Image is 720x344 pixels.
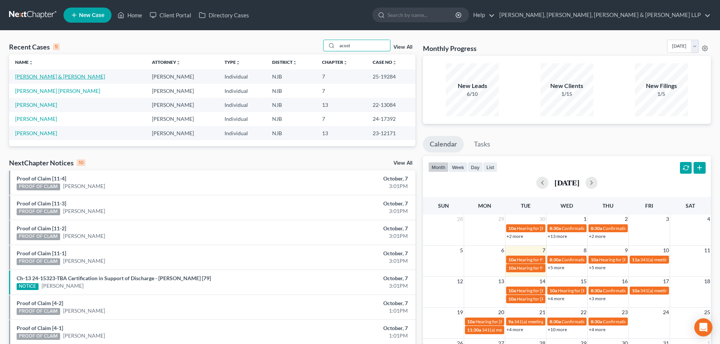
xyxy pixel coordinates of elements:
a: [PERSON_NAME] [15,102,57,108]
span: 8:30a [550,257,561,262]
span: 18 [703,277,711,286]
span: Confirmation hearing for [PERSON_NAME] [562,257,647,262]
span: 8:30a [550,225,561,231]
span: 10a [508,296,516,302]
a: Attorneyunfold_more [152,59,181,65]
a: [PERSON_NAME] [15,130,57,136]
td: [PERSON_NAME] [146,84,218,98]
td: 13 [316,98,367,112]
a: +2 more [506,233,523,239]
a: [PERSON_NAME] [63,257,105,265]
a: Help [469,8,495,22]
span: 11:30a [467,327,481,333]
span: Wed [561,202,573,209]
span: 10a [550,288,557,293]
div: 3:01PM [282,282,408,290]
div: 1/15 [540,90,593,98]
span: 10a [591,257,598,262]
td: [PERSON_NAME] [146,112,218,126]
span: Hearing for [PERSON_NAME] [475,319,534,324]
span: Hearing for Fulme Cruces [PERSON_NAME] De Zeballo [517,257,626,262]
div: PROOF OF CLAIM [17,258,60,265]
div: 1/5 [635,90,688,98]
span: 23 [621,308,629,317]
div: October, 7 [282,324,408,332]
a: [PERSON_NAME] & [PERSON_NAME] [15,73,105,80]
span: 10 [662,246,670,255]
a: +4 more [548,296,564,301]
td: NJB [266,69,316,83]
div: October, 7 [282,250,408,257]
span: Confirmation hearing for [PERSON_NAME] [603,288,689,293]
a: Chapterunfold_more [322,59,348,65]
a: +13 more [548,233,567,239]
td: 23-12171 [367,126,415,140]
span: Mon [478,202,491,209]
a: [PERSON_NAME], [PERSON_NAME], [PERSON_NAME] & [PERSON_NAME] LLP [495,8,711,22]
div: 1:01PM [282,307,408,315]
span: 10a [508,225,516,231]
a: +3 more [589,296,605,301]
span: 25 [703,308,711,317]
td: Individual [218,84,266,98]
div: 5 [53,43,60,50]
div: 3:01PM [282,232,408,240]
span: 29 [497,214,505,224]
div: October, 7 [282,275,408,282]
a: Proof of Claim [11-4] [17,175,66,182]
div: October, 7 [282,175,408,182]
div: 3:01PM [282,182,408,190]
a: [PERSON_NAME] [63,182,105,190]
a: +5 more [589,265,605,270]
a: Typeunfold_more [225,59,240,65]
div: October, 7 [282,200,408,207]
span: New Case [79,12,104,18]
span: Confirmation hearing for [PERSON_NAME] [562,225,647,231]
span: 5 [459,246,464,255]
td: 13 [316,126,367,140]
td: 7 [316,84,367,98]
span: Confirmation hearing for [PERSON_NAME] [562,319,647,324]
div: PROOF OF CLAIM [17,308,60,315]
span: 14 [539,277,546,286]
td: Individual [218,69,266,83]
td: Individual [218,126,266,140]
span: 4 [706,214,711,224]
a: Proof of Claim [11-2] [17,225,66,231]
h2: [DATE] [554,179,579,187]
input: Search by name... [337,40,390,51]
span: 10a [508,257,516,262]
a: [PERSON_NAME] [63,207,105,215]
td: NJB [266,84,316,98]
a: Districtunfold_more [272,59,297,65]
span: 17 [662,277,670,286]
div: PROOF OF CLAIM [17,333,60,340]
span: 7 [542,246,546,255]
div: 1:01PM [282,332,408,339]
td: [PERSON_NAME] [146,69,218,83]
td: NJB [266,98,316,112]
span: 341(a) meeting for [PERSON_NAME] [482,327,555,333]
span: 8 [583,246,587,255]
td: Individual [218,112,266,126]
span: Sun [438,202,449,209]
span: 3 [665,214,670,224]
div: October, 7 [282,299,408,307]
span: 11a [632,257,639,262]
span: 10a [467,319,475,324]
span: 9a [508,319,513,324]
span: 10a [632,288,639,293]
a: [PERSON_NAME] [42,282,84,290]
button: list [483,162,497,172]
a: [PERSON_NAME] [63,332,105,339]
span: 22 [580,308,587,317]
i: unfold_more [176,60,181,65]
a: +2 more [589,233,605,239]
span: Fri [645,202,653,209]
h3: Monthly Progress [423,44,477,53]
i: unfold_more [236,60,240,65]
span: 11 [703,246,711,255]
span: 8:30a [591,319,602,324]
a: View All [393,160,412,166]
span: 13 [497,277,505,286]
